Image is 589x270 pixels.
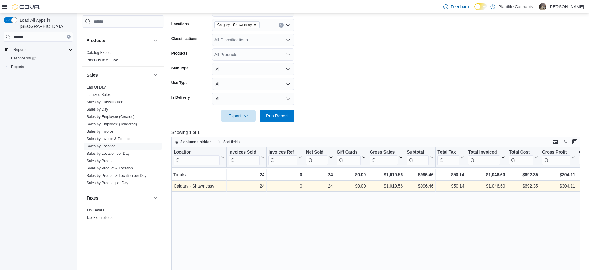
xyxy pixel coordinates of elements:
div: Location [174,150,220,155]
button: Gift Cards [337,150,366,165]
div: Total Cost [509,150,533,155]
button: Sales [87,72,151,78]
div: Gross Sales [370,150,398,155]
span: Sales by Product [87,158,114,163]
button: Location [174,150,225,165]
div: Net Sold [306,150,328,165]
input: Dark Mode [474,3,487,10]
div: $50.14 [437,182,464,190]
span: Catalog Export [87,50,111,55]
span: Reports [9,63,73,70]
span: Sort fields [223,139,240,144]
button: Sort fields [215,138,242,146]
span: Reports [11,64,24,69]
div: $1,019.56 [370,182,403,190]
div: 24 [229,182,264,190]
span: Calgary - Shawnessy [214,21,260,28]
span: Export [225,110,252,122]
button: Products [152,37,159,44]
span: Run Report [266,113,288,119]
div: $50.14 [437,171,464,178]
a: Feedback [441,1,472,13]
button: All [212,93,294,105]
button: Remove Calgary - Shawnessy from selection in this group [253,23,257,27]
span: Sales by Day [87,107,108,112]
button: Open list of options [286,52,291,57]
span: Sales by Product per Day [87,181,128,185]
span: Reports [13,47,26,52]
div: Total Invoiced [468,150,500,165]
a: Itemized Sales [87,93,111,97]
div: $304.11 [542,171,575,178]
div: $1,046.60 [468,171,505,178]
div: $1,019.56 [370,171,403,178]
h3: Products [87,37,105,44]
a: Tax Details [87,208,105,212]
a: End Of Day [87,85,106,89]
a: Sales by Product & Location [87,166,133,170]
a: Sales by Invoice & Product [87,137,130,141]
span: Load All Apps in [GEOGRAPHIC_DATA] [17,17,73,29]
button: Reports [6,63,75,71]
div: 0 [268,182,302,190]
span: Sales by Employee (Created) [87,114,135,119]
div: Taxes [82,207,164,224]
span: Sales by Employee (Tendered) [87,122,137,127]
a: Sales by Product & Location per Day [87,173,147,178]
div: 24 [306,182,333,190]
button: Enter fullscreen [571,138,579,146]
div: $0.00 [337,182,366,190]
button: Reports [1,45,75,54]
button: Net Sold [306,150,333,165]
h3: Taxes [87,195,98,201]
div: Invoices Ref [268,150,297,155]
div: Invoices Sold [229,150,260,155]
a: Tax Exemptions [87,215,113,220]
h3: Sales [87,72,98,78]
div: Invoices Sold [229,150,260,165]
div: 24 [229,171,264,178]
div: $0.00 [337,171,366,178]
a: Sales by Product [87,159,114,163]
div: $1,046.60 [468,182,505,190]
span: Reports [11,46,73,53]
p: | [535,3,537,10]
span: Tax Exemptions [87,215,113,220]
button: Gross Profit [542,150,575,165]
div: Subtotal [407,150,429,155]
button: Invoices Sold [229,150,264,165]
button: Products [87,37,151,44]
a: Sales by Employee (Tendered) [87,122,137,126]
span: Sales by Location per Day [87,151,129,156]
label: Classifications [171,36,198,41]
div: $996.46 [407,171,433,178]
button: Clear input [279,23,284,28]
span: Feedback [451,4,469,10]
div: Totals [173,171,225,178]
a: Reports [9,63,26,70]
div: Sales [82,84,164,189]
label: Use Type [171,80,187,85]
button: Run Report [260,110,294,122]
button: Gross Sales [370,150,403,165]
button: Taxes [152,194,159,202]
div: Gross Profit [542,150,570,165]
label: Sale Type [171,66,188,70]
div: Total Tax [437,150,459,165]
p: Showing 1 of 1 [171,129,584,135]
a: Sales by Location [87,144,116,148]
a: Sales by Invoice [87,129,113,134]
div: 0 [268,171,302,178]
div: Gift Cards [337,150,361,155]
button: Open list of options [286,37,291,42]
div: Location [174,150,220,165]
div: 24 [306,171,333,178]
span: Products to Archive [87,58,118,63]
div: Products [82,49,164,66]
button: Total Cost [509,150,538,165]
div: Total Invoiced [468,150,500,155]
div: Subtotal [407,150,429,165]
